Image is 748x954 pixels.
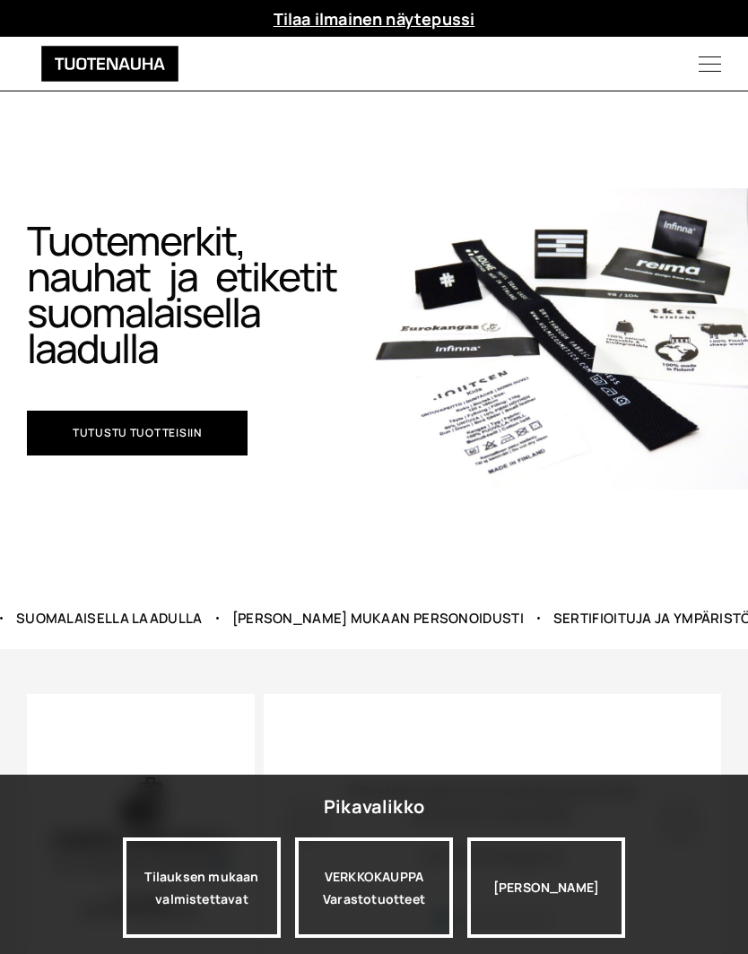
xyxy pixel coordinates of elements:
img: Etusivu 1 [374,188,748,489]
h1: Tuotemerkit, nauhat ja etiketit suomalaisella laadulla​ [27,222,347,367]
img: Tuotenauha Oy [18,46,202,82]
div: [PERSON_NAME] [467,837,625,938]
a: Tilauksen mukaan valmistettavat [123,837,281,938]
div: Pikavalikko [324,791,424,823]
div: Sertifioituja ja ympäristöystävällisiä [161,609,450,628]
span: Tutustu tuotteisiin [73,428,202,438]
div: Suomalaisella laadulla [481,609,667,628]
a: Tilaa ilmainen näytepussi [274,8,475,30]
a: Tutustu tuotteisiin [27,411,248,455]
a: VERKKOKAUPPAVarastotuotteet [295,837,453,938]
div: VERKKOKAUPPA Varastotuotteet [295,837,453,938]
button: Menu [672,37,748,91]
